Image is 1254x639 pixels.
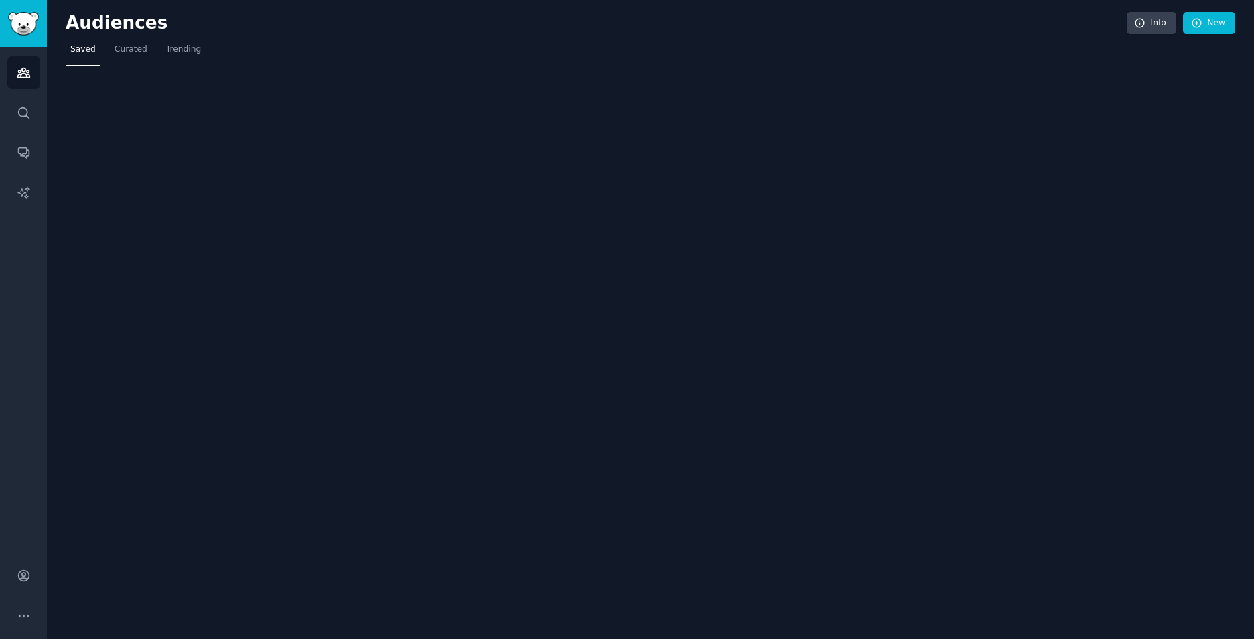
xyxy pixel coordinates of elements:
a: Info [1127,12,1176,35]
a: New [1183,12,1235,35]
span: Saved [70,44,96,56]
span: Trending [166,44,201,56]
a: Curated [110,39,152,66]
h2: Audiences [66,13,1127,34]
img: GummySearch logo [8,12,39,35]
a: Saved [66,39,100,66]
a: Trending [161,39,206,66]
span: Curated [115,44,147,56]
